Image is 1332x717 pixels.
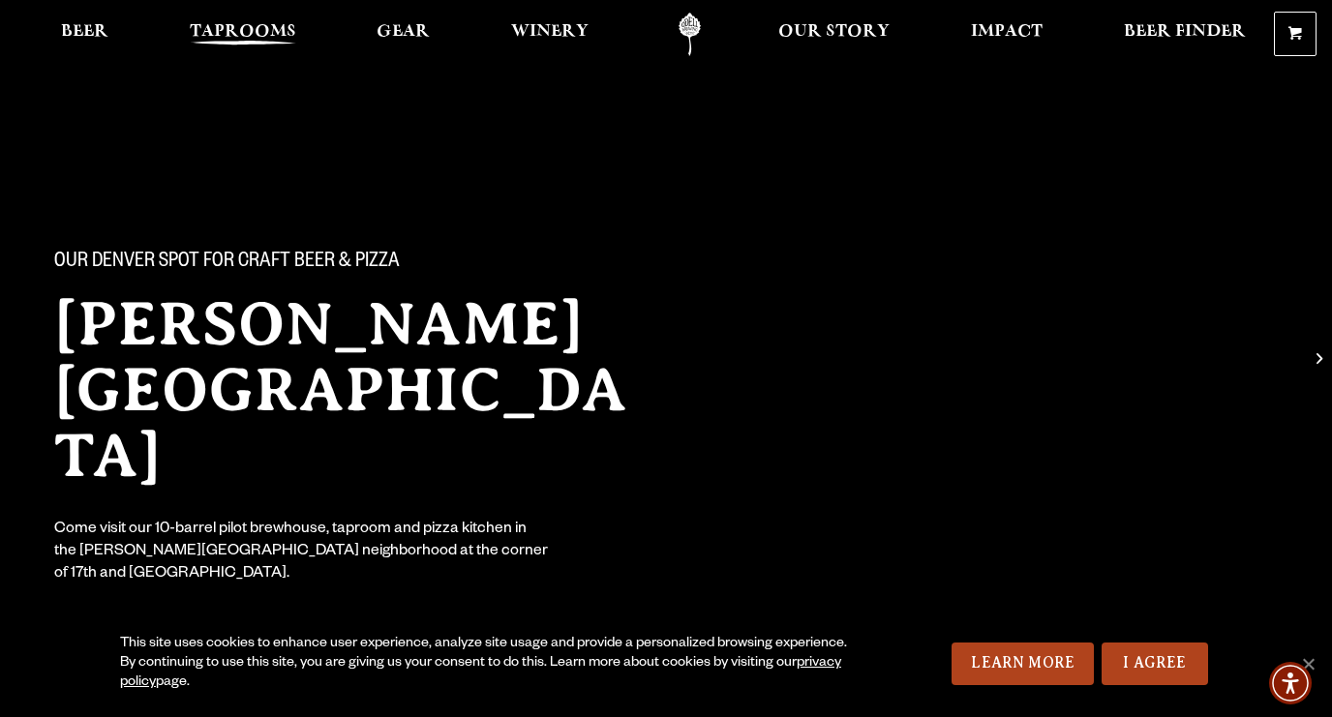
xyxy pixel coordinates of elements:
[499,13,601,56] a: Winery
[778,24,890,40] span: Our Story
[364,13,442,56] a: Gear
[952,642,1094,685] a: Learn More
[958,13,1055,56] a: Impact
[177,13,309,56] a: Taprooms
[1102,642,1208,685] a: I Agree
[54,251,400,276] span: Our Denver spot for craft beer & pizza
[653,13,726,56] a: Odell Home
[1111,13,1258,56] a: Beer Finder
[54,520,550,586] div: Come visit our 10-barrel pilot brewhouse, taproom and pizza kitchen in the [PERSON_NAME][GEOGRAPH...
[1124,24,1246,40] span: Beer Finder
[120,656,841,691] a: privacy policy
[1269,662,1312,704] div: Accessibility Menu
[61,24,108,40] span: Beer
[971,24,1043,40] span: Impact
[190,24,296,40] span: Taprooms
[48,13,121,56] a: Beer
[54,291,658,489] h2: [PERSON_NAME][GEOGRAPHIC_DATA]
[511,24,589,40] span: Winery
[120,635,862,693] div: This site uses cookies to enhance user experience, analyze site usage and provide a personalized ...
[766,13,902,56] a: Our Story
[377,24,430,40] span: Gear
